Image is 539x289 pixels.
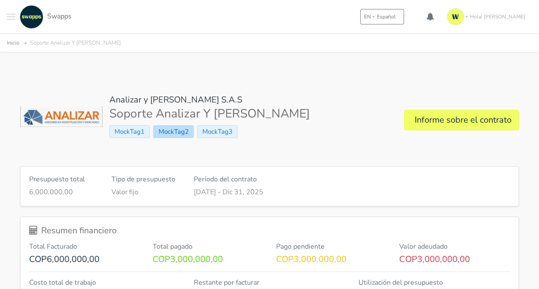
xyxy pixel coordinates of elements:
span: Swapps [47,12,72,21]
img: swapps-linkedin-v2.jpg [20,5,43,29]
p: COP3,000,000,00 [153,254,263,265]
a: Hola! [PERSON_NAME] [443,5,532,29]
p: [DATE] - Dic 31, 2025 [194,187,346,197]
img: isotipo-3-3e143c57.png [447,8,464,25]
span: MockTag2 [153,125,193,138]
img: Analizar y Lombana S.A.S [20,106,102,127]
a: Informe sobre el contrato [404,110,519,130]
h1: Soporte Analizar Y [PERSON_NAME] [109,107,310,121]
span: Español [377,13,396,21]
h6: Total pagado [153,243,263,251]
a: Analizar y [PERSON_NAME] S.A.S [109,94,242,105]
p: 6,000,000,00 [29,187,99,197]
h6: Valor adeudado [399,243,510,251]
h6: Costo total de trabajo [29,279,181,287]
p: COP3,000,000,00 [276,254,387,265]
h6: Restante por facturar [194,279,346,287]
li: Soporte Analizar Y [PERSON_NAME] [21,38,121,48]
h6: Utilización del presupuesto [358,279,510,287]
h6: Presupuesto total [29,175,99,184]
p: COP3,000,000,00 [399,254,510,265]
p: Valor fijo [111,187,181,197]
span: MockTag3 [197,125,238,138]
h6: Total Facturado [29,243,140,251]
span: Hola! [PERSON_NAME] [470,13,525,21]
button: ENEspañol [360,9,404,24]
a: Inicio [7,39,19,47]
button: Toggle navigation menu [7,5,15,29]
span: MockTag1 [109,125,150,138]
h6: Tipo de presupuesto [111,175,181,184]
a: Swapps [18,5,72,29]
h5: Resumen financiero [29,226,510,236]
h6: Período del contrato [194,175,346,184]
p: COP6,000,000,00 [29,254,140,265]
h6: Pago pendiente [276,243,387,251]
